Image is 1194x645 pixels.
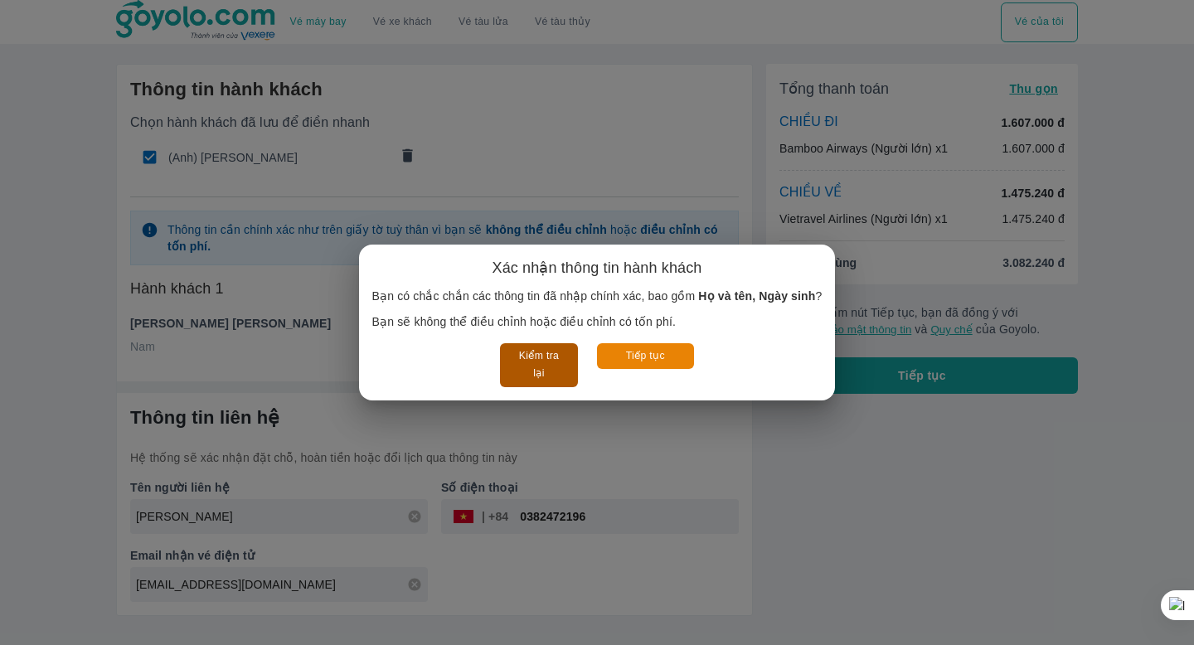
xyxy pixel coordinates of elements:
[698,289,815,303] b: Họ và tên, Ngày sinh
[372,288,823,304] p: Bạn có chắc chắn các thông tin đã nhập chính xác, bao gồm ?
[500,343,577,387] button: Kiểm tra lại
[597,343,694,369] button: Tiếp tục
[372,313,823,330] p: Bạn sẽ không thể điều chỉnh hoặc điều chỉnh có tốn phí.
[493,258,702,278] h6: Xác nhận thông tin hành khách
